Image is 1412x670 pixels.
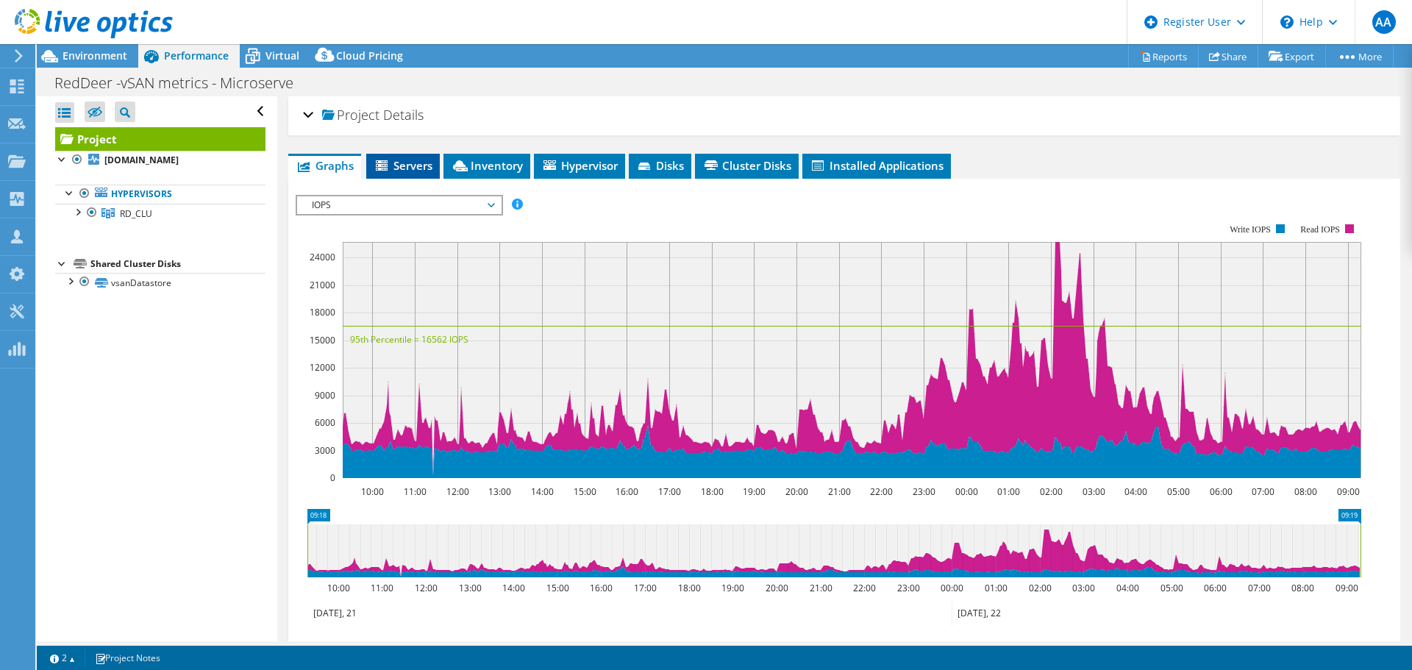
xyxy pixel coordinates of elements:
[104,154,179,166] b: [DOMAIN_NAME]
[897,582,920,594] text: 23:00
[488,485,511,498] text: 13:00
[546,582,569,594] text: 15:00
[870,485,893,498] text: 22:00
[541,158,618,173] span: Hypervisor
[1210,485,1233,498] text: 06:00
[1124,485,1147,498] text: 04:00
[265,49,299,63] span: Virtual
[1083,485,1105,498] text: 03:00
[1029,582,1052,594] text: 02:00
[574,485,596,498] text: 15:00
[658,485,681,498] text: 17:00
[853,582,876,594] text: 22:00
[350,333,468,346] text: 95th Percentile = 16562 IOPS
[296,158,354,173] span: Graphs
[1325,45,1394,68] a: More
[55,273,265,292] a: vsanDatastore
[1258,45,1326,68] a: Export
[955,485,978,498] text: 00:00
[120,207,152,220] span: RD_CLU
[701,485,724,498] text: 18:00
[1372,10,1396,34] span: AA
[721,582,744,594] text: 19:00
[310,279,335,291] text: 21000
[55,204,265,223] a: RD_CLU
[1116,582,1139,594] text: 04:00
[1204,582,1227,594] text: 06:00
[1072,582,1095,594] text: 03:00
[451,158,523,173] span: Inventory
[315,444,335,457] text: 3000
[446,485,469,498] text: 12:00
[55,151,265,170] a: [DOMAIN_NAME]
[1252,485,1274,498] text: 07:00
[1301,224,1341,235] text: Read IOPS
[310,361,335,374] text: 12000
[164,49,229,63] span: Performance
[1230,224,1271,235] text: Write IOPS
[48,75,316,91] h1: RedDeer -vSAN metrics - Microserve
[616,485,638,498] text: 16:00
[1294,485,1317,498] text: 08:00
[1280,15,1294,29] svg: \n
[636,158,684,173] span: Disks
[1128,45,1199,68] a: Reports
[702,158,791,173] span: Cluster Disks
[90,255,265,273] div: Shared Cluster Disks
[1198,45,1258,68] a: Share
[985,582,1008,594] text: 01:00
[634,582,657,594] text: 17:00
[590,582,613,594] text: 16:00
[404,485,427,498] text: 11:00
[55,185,265,204] a: Hypervisors
[502,582,525,594] text: 14:00
[997,485,1020,498] text: 01:00
[1291,582,1314,594] text: 08:00
[315,389,335,402] text: 9000
[374,158,432,173] span: Servers
[1248,582,1271,594] text: 07:00
[327,582,350,594] text: 10:00
[1337,485,1360,498] text: 09:00
[913,485,935,498] text: 23:00
[1160,582,1183,594] text: 05:00
[63,49,127,63] span: Environment
[310,334,335,346] text: 15000
[1040,485,1063,498] text: 02:00
[371,582,393,594] text: 11:00
[1167,485,1190,498] text: 05:00
[85,649,171,667] a: Project Notes
[310,306,335,318] text: 18000
[828,485,851,498] text: 21:00
[310,251,335,263] text: 24000
[55,127,265,151] a: Project
[361,485,384,498] text: 10:00
[304,196,493,214] span: IOPS
[459,582,482,594] text: 13:00
[383,106,424,124] span: Details
[415,582,438,594] text: 12:00
[810,582,832,594] text: 21:00
[315,416,335,429] text: 6000
[678,582,701,594] text: 18:00
[941,582,963,594] text: 00:00
[531,485,554,498] text: 14:00
[40,649,85,667] a: 2
[336,49,403,63] span: Cloud Pricing
[810,158,944,173] span: Installed Applications
[785,485,808,498] text: 20:00
[322,108,379,123] span: Project
[743,485,766,498] text: 19:00
[1336,582,1358,594] text: 09:00
[766,582,788,594] text: 20:00
[330,471,335,484] text: 0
